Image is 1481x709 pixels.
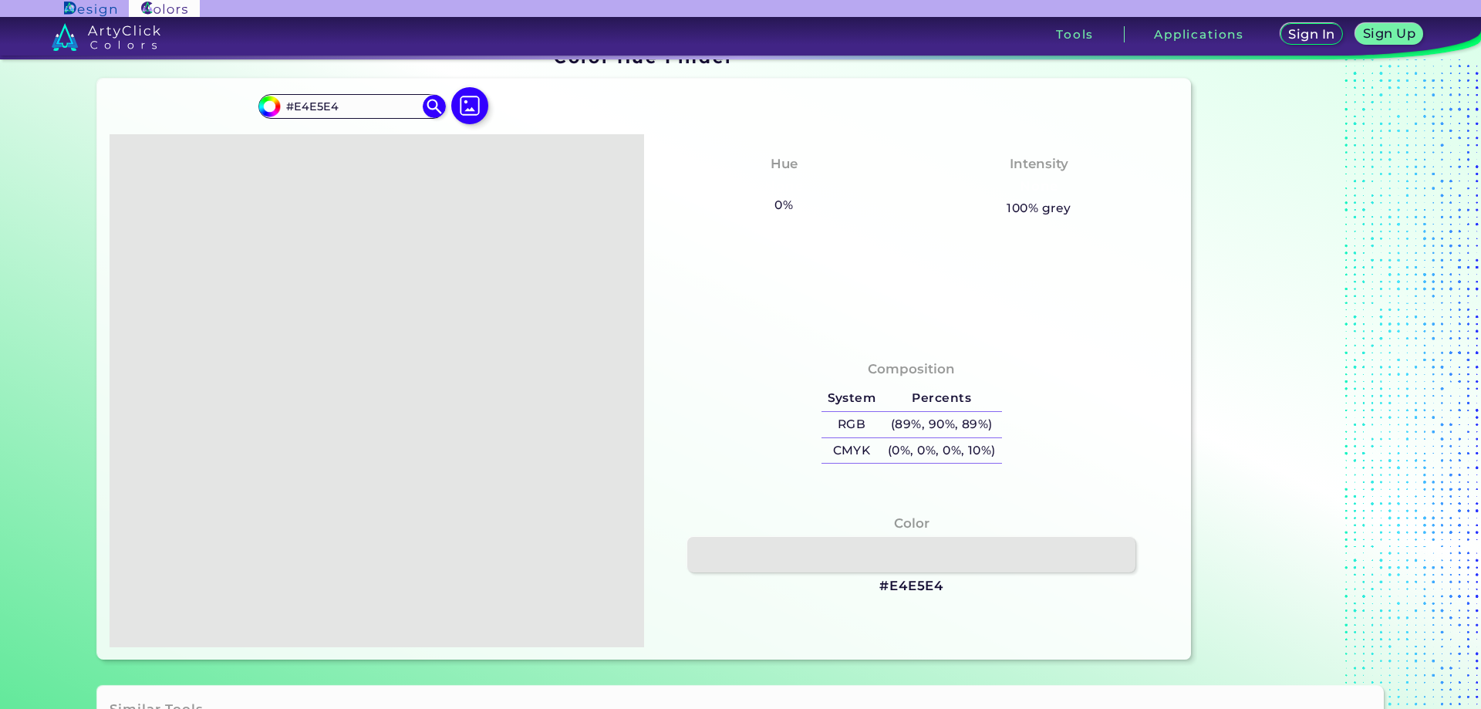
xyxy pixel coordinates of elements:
[868,358,955,380] h4: Composition
[1056,29,1094,40] h3: Tools
[1365,28,1414,39] h5: Sign Up
[894,512,929,535] h4: Color
[280,96,423,116] input: type color..
[1010,153,1068,175] h4: Intensity
[52,23,160,51] img: logo_artyclick_colors_white.svg
[758,177,810,196] h3: None
[1358,24,1421,44] a: Sign Up
[451,87,488,124] img: icon picture
[821,438,882,464] h5: CMYK
[882,386,1001,411] h5: Percents
[64,2,116,16] img: ArtyClick Design logo
[879,577,943,596] h3: #E4E5E4
[1007,198,1071,218] h5: 100% grey
[769,195,799,215] h5: 0%
[1282,24,1341,44] a: Sign In
[821,386,882,411] h5: System
[821,412,882,437] h5: RGB
[423,95,446,118] img: icon search
[1290,29,1334,40] h5: Sign In
[1013,177,1064,196] h3: None
[771,153,798,175] h4: Hue
[1154,29,1244,40] h3: Applications
[1197,42,1390,665] iframe: Advertisement
[882,412,1001,437] h5: (89%, 90%, 89%)
[882,438,1001,464] h5: (0%, 0%, 0%, 10%)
